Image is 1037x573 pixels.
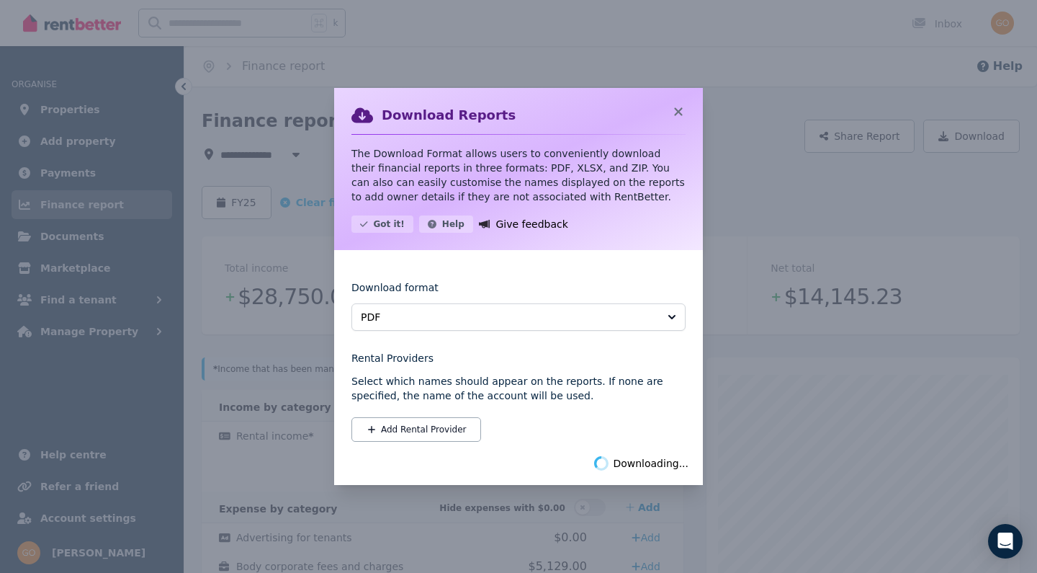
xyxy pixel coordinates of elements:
div: Open Intercom Messenger [988,524,1023,559]
label: Download format [351,280,439,303]
p: The Download Format allows users to conveniently download their financial reports in three format... [351,146,686,204]
button: Add Rental Provider [351,417,481,442]
p: Select which names should appear on the reports. If none are specified, the name of the account w... [351,374,686,403]
button: Got it! [351,216,413,233]
legend: Rental Providers [351,351,686,365]
span: Downloading... [613,456,688,471]
button: Help [419,216,473,233]
a: Give feedback [479,216,568,233]
span: PDF [361,310,656,324]
button: PDF [351,303,686,331]
h2: Download Reports [382,105,516,125]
